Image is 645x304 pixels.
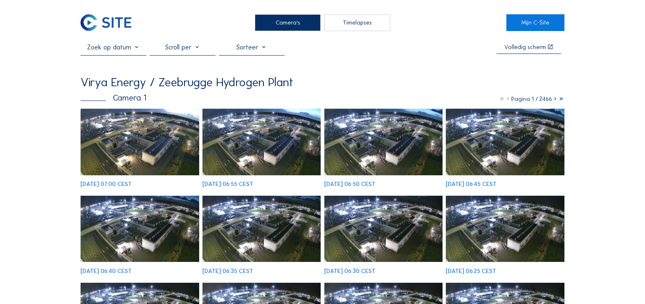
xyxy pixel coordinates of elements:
[446,196,564,262] img: image_53329280
[504,44,546,50] div: Volledig scherm
[202,268,253,274] div: [DATE] 06:35 CEST
[81,76,293,88] div: Virya Energy / Zeebrugge Hydrogen Plant
[511,95,552,103] span: Pagina 1 / 2466
[324,196,443,262] img: image_53329428
[506,14,564,31] a: Mijn C-Site
[324,14,390,31] div: Timelapses
[202,181,253,187] div: [DATE] 06:55 CEST
[81,14,131,31] img: C-SITE Logo
[81,181,132,187] div: [DATE] 07:00 CEST
[324,268,375,274] div: [DATE] 06:30 CEST
[324,109,443,175] img: image_53330057
[255,14,321,31] div: Camera's
[446,268,496,274] div: [DATE] 06:25 CEST
[446,109,564,175] img: image_53329867
[81,43,146,51] input: Zoek op datum 󰅀
[446,181,497,187] div: [DATE] 06:45 CEST
[81,268,132,274] div: [DATE] 06:40 CEST
[81,94,146,102] div: Camera 1
[202,196,321,262] img: image_53329571
[202,109,321,175] img: image_53330066
[81,14,139,31] a: C-SITE Logo
[324,181,375,187] div: [DATE] 06:50 CEST
[81,196,199,262] img: image_53329715
[81,109,199,175] img: image_53330244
